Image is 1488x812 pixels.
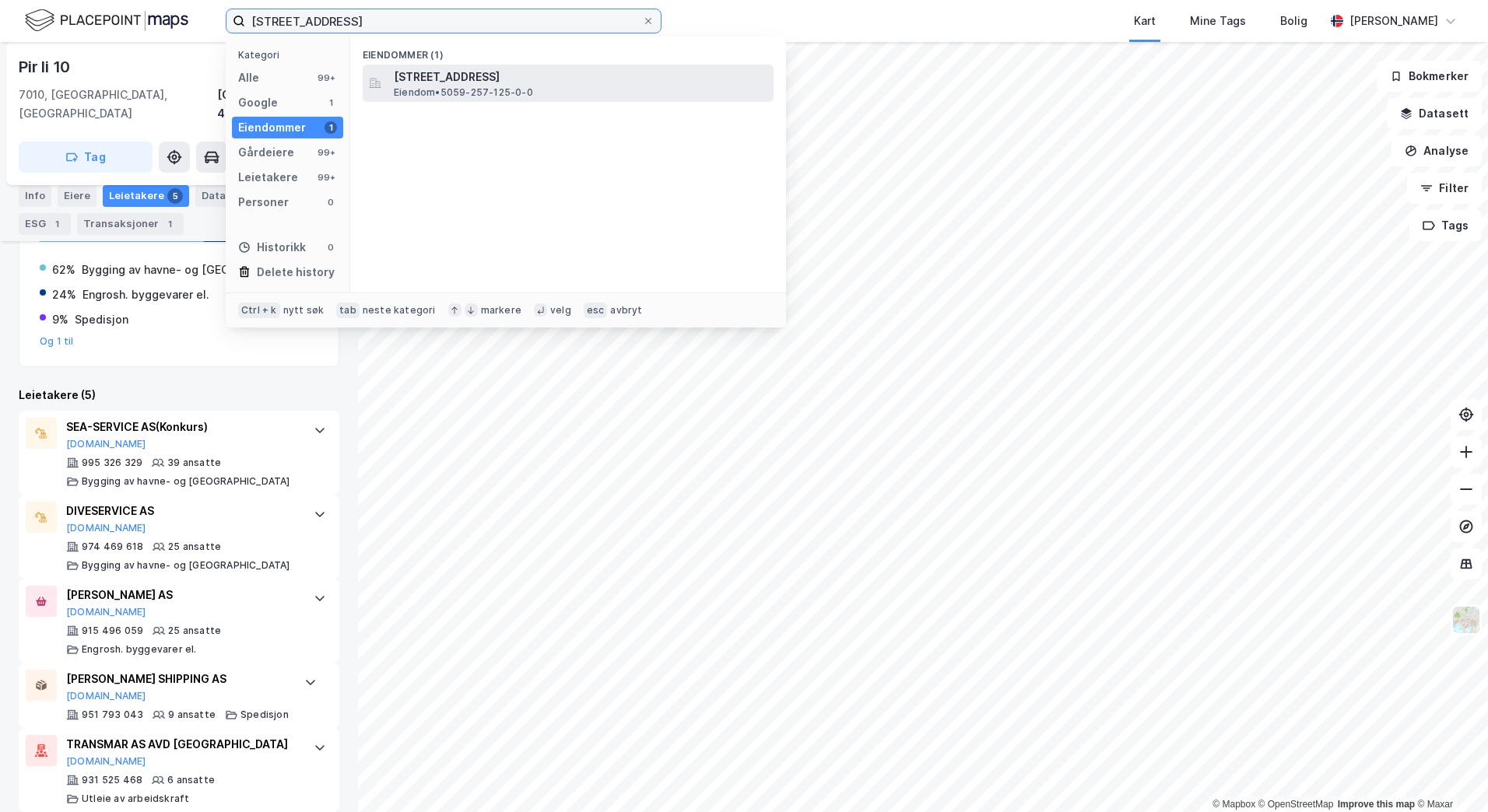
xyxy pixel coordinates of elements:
[82,285,209,304] div: Engrosh. byggevarer el.
[315,72,337,84] div: 99+
[1410,737,1488,812] div: Kontrollprogram for chat
[238,193,289,212] div: Personer
[1409,210,1482,241] button: Tags
[1213,799,1255,810] a: Mapbox
[238,168,298,187] div: Leietakere
[82,475,290,488] div: Bygging av havne- og [GEOGRAPHIC_DATA]
[238,68,259,87] div: Alle
[82,774,142,786] div: 931 525 468
[82,625,143,637] div: 915 496 059
[66,690,146,702] button: [DOMAIN_NAME]
[66,418,298,436] div: SEA-SERVICE AS (Konkurs)
[82,457,142,469] div: 995 326 329
[66,755,146,768] button: [DOMAIN_NAME]
[75,310,128,329] div: Spedisjon
[19,86,217,123] div: 7010, [GEOGRAPHIC_DATA], [GEOGRAPHIC_DATA]
[245,9,642,33] input: Søk på adresse, matrikkel, gårdeiere, leietakere eller personer
[168,709,216,721] div: 9 ansatte
[82,541,143,553] div: 974 469 618
[394,86,533,99] span: Eiendom • 5059-257-125-0-0
[350,37,786,65] div: Eiendommer (1)
[82,793,189,805] div: Utleie av arbeidskraft
[19,185,51,207] div: Info
[325,96,337,109] div: 1
[238,143,294,162] div: Gårdeiere
[1280,12,1307,30] div: Bolig
[49,216,65,232] div: 1
[325,241,337,254] div: 0
[481,304,521,317] div: markere
[1258,799,1334,810] a: OpenStreetMap
[25,7,188,34] img: logo.f888ab2527a4732fd821a326f86c7f29.svg
[66,522,146,534] button: [DOMAIN_NAME]
[77,213,184,235] div: Transaksjoner
[66,586,298,604] div: [PERSON_NAME] AS
[66,502,298,520] div: DIVESERVICE AS
[1410,737,1488,812] iframe: Chat Widget
[238,49,343,61] div: Kategori
[19,213,71,235] div: ESG
[550,304,571,317] div: velg
[1387,98,1482,129] button: Datasett
[19,142,153,173] button: Tag
[103,185,189,207] div: Leietakere
[1134,12,1156,30] div: Kart
[394,68,767,86] span: [STREET_ADDRESS]
[167,774,215,786] div: 6 ansatte
[168,541,221,553] div: 25 ansatte
[162,216,177,232] div: 1
[584,303,608,318] div: esc
[82,709,143,721] div: 951 793 043
[195,185,254,207] div: Datasett
[257,263,335,282] div: Delete history
[1377,61,1482,92] button: Bokmerker
[1190,12,1246,30] div: Mine Tags
[19,386,339,404] div: Leietakere (5)
[238,303,280,318] div: Ctrl + k
[315,146,337,159] div: 99+
[52,285,76,304] div: 24%
[82,261,315,279] div: Bygging av havne- og [GEOGRAPHIC_DATA]
[19,54,73,79] div: Pir Ii 10
[66,606,146,618] button: [DOMAIN_NAME]
[1338,799,1415,810] a: Improve this map
[1451,605,1481,635] img: Z
[52,310,68,329] div: 9%
[66,438,146,450] button: [DOMAIN_NAME]
[238,118,306,137] div: Eiendommer
[315,171,337,184] div: 99+
[167,188,183,204] div: 5
[1391,135,1482,166] button: Analyse
[336,303,360,318] div: tab
[240,709,289,721] div: Spedisjon
[238,93,278,112] div: Google
[283,304,325,317] div: nytt søk
[325,121,337,134] div: 1
[40,335,74,348] button: Og 1 til
[1407,173,1482,204] button: Filter
[66,735,298,754] div: TRANSMAR AS AVD [GEOGRAPHIC_DATA]
[167,457,221,469] div: 39 ansatte
[363,304,436,317] div: neste kategori
[1349,12,1438,30] div: [PERSON_NAME]
[66,670,289,688] div: [PERSON_NAME] SHIPPING AS
[58,185,97,207] div: Eiere
[82,643,197,656] div: Engrosh. byggevarer el.
[610,304,642,317] div: avbryt
[325,196,337,208] div: 0
[238,238,306,257] div: Historikk
[168,625,221,637] div: 25 ansatte
[52,261,75,279] div: 62%
[217,86,339,123] div: [GEOGRAPHIC_DATA], 439/93
[82,559,290,572] div: Bygging av havne- og [GEOGRAPHIC_DATA]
